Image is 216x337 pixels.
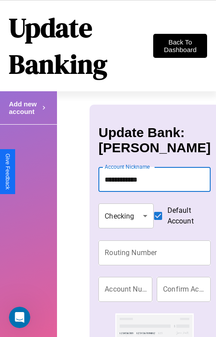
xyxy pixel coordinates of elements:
h4: Add new account [9,100,40,115]
button: Back To Dashboard [153,34,207,58]
div: Checking [98,203,153,228]
iframe: Intercom live chat [9,307,30,328]
label: Account Nickname [105,163,150,171]
h1: Update Banking [9,9,153,82]
div: Give Feedback [4,154,11,190]
h3: Update Bank: [PERSON_NAME] [98,125,211,155]
span: Default Account [167,205,204,227]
